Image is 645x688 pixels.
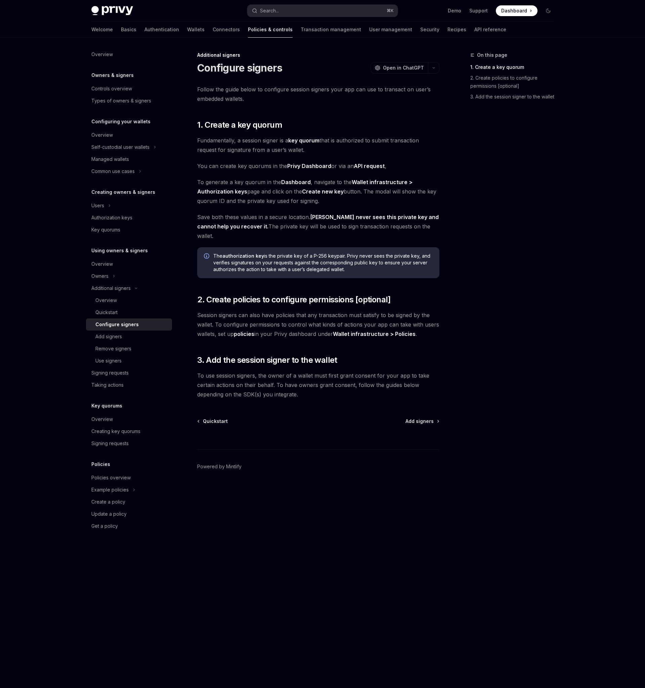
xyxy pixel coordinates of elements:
[197,355,337,365] span: 3. Add the session signer to the wallet
[187,21,205,38] a: Wallets
[86,355,172,367] a: Use signers
[91,131,113,139] div: Overview
[197,294,391,305] span: 2. Create policies to configure permissions [optional]
[86,48,172,60] a: Overview
[387,8,394,13] span: ⌘ K
[91,247,148,255] h5: Using owners & signers
[95,308,118,316] div: Quickstart
[91,97,151,105] div: Types of owners & signers
[302,188,344,195] strong: Create new key
[91,427,140,435] div: Creating key quorums
[91,510,127,518] div: Update a policy
[197,214,439,230] strong: [PERSON_NAME] never sees this private key and cannot help you recover it.
[91,85,132,93] div: Controls overview
[222,253,264,259] strong: authorization key
[197,120,282,130] span: 1. Create a key quorum
[501,7,527,14] span: Dashboard
[469,7,488,14] a: Support
[86,413,172,425] a: Overview
[91,474,131,482] div: Policies overview
[86,425,172,437] a: Creating key quorums
[91,369,129,377] div: Signing requests
[86,95,172,107] a: Types of owners & signers
[91,118,150,126] h5: Configuring your wallets
[91,260,113,268] div: Overview
[144,21,179,38] a: Authentication
[91,415,113,423] div: Overview
[86,200,172,212] button: Toggle Users section
[86,496,172,508] a: Create a policy
[204,253,211,260] svg: Info
[91,71,134,79] h5: Owners & signers
[197,177,439,206] span: To generate a key quorum in the , navigate to the page and click on the button. The modal will sh...
[197,62,282,74] h1: Configure signers
[86,508,172,520] a: Update a policy
[95,345,131,353] div: Remove signers
[91,498,125,506] div: Create a policy
[91,402,122,410] h5: Key quorums
[496,5,537,16] a: Dashboard
[197,161,439,171] span: You can create key quorums in the or via an ,
[86,165,172,177] button: Toggle Common use cases section
[91,143,149,151] div: Self-custodial user wallets
[86,83,172,95] a: Controls overview
[213,253,433,273] span: The is the private key of a P-256 keypair. Privy never sees the private key, and verifies signatu...
[247,5,398,17] button: Open search
[260,7,279,15] div: Search...
[197,212,439,241] span: Save both these values in a secure location. The private key will be used to sign transaction req...
[91,21,113,38] a: Welcome
[91,522,118,530] div: Get a policy
[86,520,172,532] a: Get a policy
[91,439,129,447] div: Signing requests
[95,320,139,329] div: Configure signers
[213,21,240,38] a: Connectors
[91,188,155,196] h5: Creating owners & signers
[91,214,132,222] div: Authorization keys
[91,155,129,163] div: Managed wallets
[383,64,424,71] span: Open in ChatGPT
[91,381,124,389] div: Taking actions
[86,343,172,355] a: Remove signers
[543,5,554,16] button: Toggle dark mode
[470,91,559,102] a: 3. Add the session signer to the wallet
[287,163,331,170] a: Privy Dashboard
[333,331,416,337] strong: Wallet infrastructure > Policies
[86,367,172,379] a: Signing requests
[447,21,466,38] a: Recipes
[86,306,172,318] a: Quickstart
[281,179,311,186] a: Dashboard
[86,141,172,153] button: Toggle Self-custodial user wallets section
[405,418,434,425] span: Add signers
[301,21,361,38] a: Transaction management
[234,331,254,338] a: policies
[470,73,559,91] a: 2. Create policies to configure permissions [optional]
[86,153,172,165] a: Managed wallets
[198,418,228,425] a: Quickstart
[95,357,122,365] div: Use signers
[91,486,129,494] div: Example policies
[91,226,120,234] div: Key quorums
[91,272,109,280] div: Owners
[470,62,559,73] a: 1. Create a key quorum
[86,331,172,343] a: Add signers
[95,296,117,304] div: Overview
[86,318,172,331] a: Configure signers
[354,163,385,170] a: API request
[91,50,113,58] div: Overview
[420,21,439,38] a: Security
[477,51,507,59] span: On this page
[91,202,104,210] div: Users
[86,472,172,484] a: Policies overview
[448,7,461,14] a: Demo
[197,371,439,399] span: To use session signers, the owner of a wallet must first grant consent for your app to take certa...
[121,21,136,38] a: Basics
[371,62,428,74] button: Open in ChatGPT
[91,284,131,292] div: Additional signers
[197,136,439,155] span: Fundamentally, a session signer is a that is authorized to submit transaction request for signatu...
[86,484,172,496] button: Toggle Example policies section
[86,224,172,236] a: Key quorums
[95,333,122,341] div: Add signers
[197,463,242,470] a: Powered by Mintlify
[86,129,172,141] a: Overview
[86,212,172,224] a: Authorization keys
